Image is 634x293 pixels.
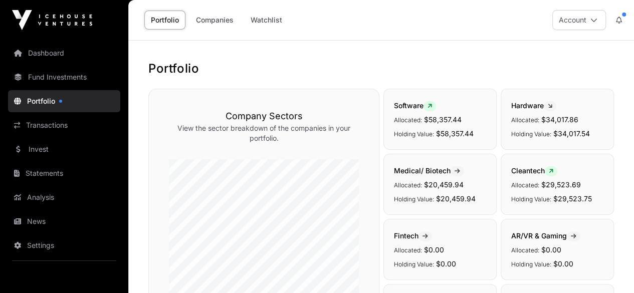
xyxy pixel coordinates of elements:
[553,194,592,203] span: $29,523.75
[424,245,444,254] span: $0.00
[511,231,580,240] span: AR/VR & Gaming
[8,138,120,160] a: Invest
[541,180,581,189] span: $29,523.69
[189,11,240,30] a: Companies
[12,10,92,30] img: Icehouse Ventures Logo
[511,116,539,124] span: Allocated:
[8,210,120,232] a: News
[394,101,436,110] span: Software
[511,181,539,189] span: Allocated:
[511,195,551,203] span: Holding Value:
[394,260,434,268] span: Holding Value:
[436,259,456,268] span: $0.00
[511,101,556,110] span: Hardware
[394,116,422,124] span: Allocated:
[8,234,120,256] a: Settings
[553,259,573,268] span: $0.00
[8,114,120,136] a: Transactions
[8,90,120,112] a: Portfolio
[394,130,434,138] span: Holding Value:
[8,66,120,88] a: Fund Investments
[553,129,590,138] span: $34,017.54
[511,166,557,175] span: Cleantech
[436,129,474,138] span: $58,357.44
[394,246,422,254] span: Allocated:
[148,61,614,77] h1: Portfolio
[8,42,120,64] a: Dashboard
[541,115,578,124] span: $34,017.86
[169,123,359,143] p: View the sector breakdown of the companies in your portfolio.
[144,11,185,30] a: Portfolio
[394,231,432,240] span: Fintech
[511,130,551,138] span: Holding Value:
[552,10,606,30] button: Account
[424,115,462,124] span: $58,357.44
[394,181,422,189] span: Allocated:
[8,186,120,208] a: Analysis
[169,109,359,123] h3: Company Sectors
[244,11,289,30] a: Watchlist
[511,246,539,254] span: Allocated:
[511,260,551,268] span: Holding Value:
[584,245,634,293] iframe: Chat Widget
[424,180,464,189] span: $20,459.94
[394,195,434,203] span: Holding Value:
[8,162,120,184] a: Statements
[394,166,464,175] span: Medical/ Biotech
[436,194,476,203] span: $20,459.94
[541,245,561,254] span: $0.00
